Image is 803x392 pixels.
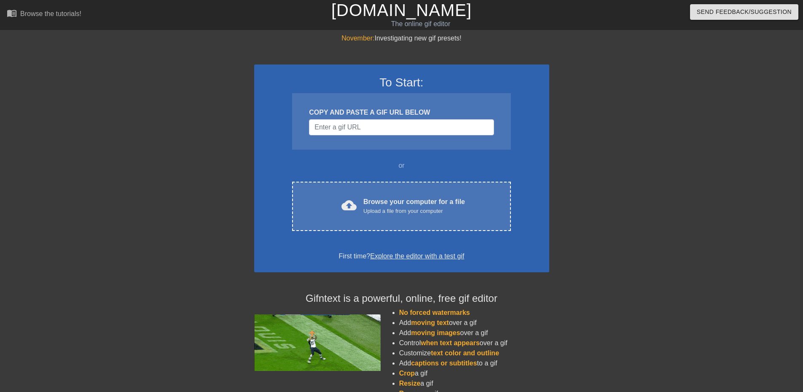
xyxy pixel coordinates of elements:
[690,4,798,20] button: Send Feedback/Suggestion
[7,8,17,18] span: menu_book
[265,251,538,261] div: First time?
[309,107,494,118] div: COPY AND PASTE A GIF URL BELOW
[341,198,357,213] span: cloud_upload
[399,338,549,348] li: Control over a gif
[697,7,792,17] span: Send Feedback/Suggestion
[370,252,464,260] a: Explore the editor with a test gif
[411,360,477,367] span: captions or subtitles
[399,370,415,377] span: Crop
[276,161,527,171] div: or
[272,19,569,29] div: The online gif editor
[399,368,549,379] li: a gif
[399,348,549,358] li: Customize
[399,318,549,328] li: Add over a gif
[399,380,421,387] span: Resize
[309,119,494,135] input: Username
[254,33,549,43] div: Investigating new gif presets!
[411,319,449,326] span: moving text
[331,1,472,19] a: [DOMAIN_NAME]
[399,328,549,338] li: Add over a gif
[431,349,499,357] span: text color and outline
[411,329,460,336] span: moving images
[7,8,81,21] a: Browse the tutorials!
[363,207,465,215] div: Upload a file from your computer
[20,10,81,17] div: Browse the tutorials!
[254,293,549,305] h4: Gifntext is a powerful, online, free gif editor
[254,314,381,371] img: football_small.gif
[399,379,549,389] li: a gif
[421,339,480,346] span: when text appears
[265,75,538,90] h3: To Start:
[363,197,465,215] div: Browse your computer for a file
[341,35,374,42] span: November:
[399,309,470,316] span: No forced watermarks
[399,358,549,368] li: Add to a gif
